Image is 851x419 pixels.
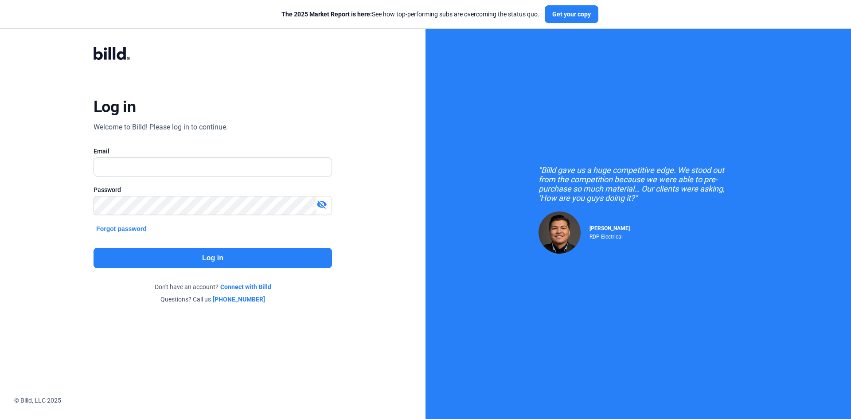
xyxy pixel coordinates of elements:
img: Raul Pacheco [539,211,581,254]
a: [PHONE_NUMBER] [213,295,265,304]
div: "Billd gave us a huge competitive edge. We stood out from the competition because we were able to... [539,165,738,203]
button: Forgot password [94,224,149,234]
span: The 2025 Market Report is here: [281,11,372,18]
div: Log in [94,97,136,117]
div: Don't have an account? [94,282,332,291]
button: Log in [94,248,332,268]
div: See how top-performing subs are overcoming the status quo. [281,10,539,19]
div: Email [94,147,332,156]
div: Questions? Call us [94,295,332,304]
div: RDP Electrical [589,231,630,240]
button: Get your copy [545,5,598,23]
span: [PERSON_NAME] [589,225,630,231]
div: Welcome to Billd! Please log in to continue. [94,122,228,133]
div: Password [94,185,332,194]
mat-icon: visibility_off [316,199,327,210]
a: Connect with Billd [220,282,271,291]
